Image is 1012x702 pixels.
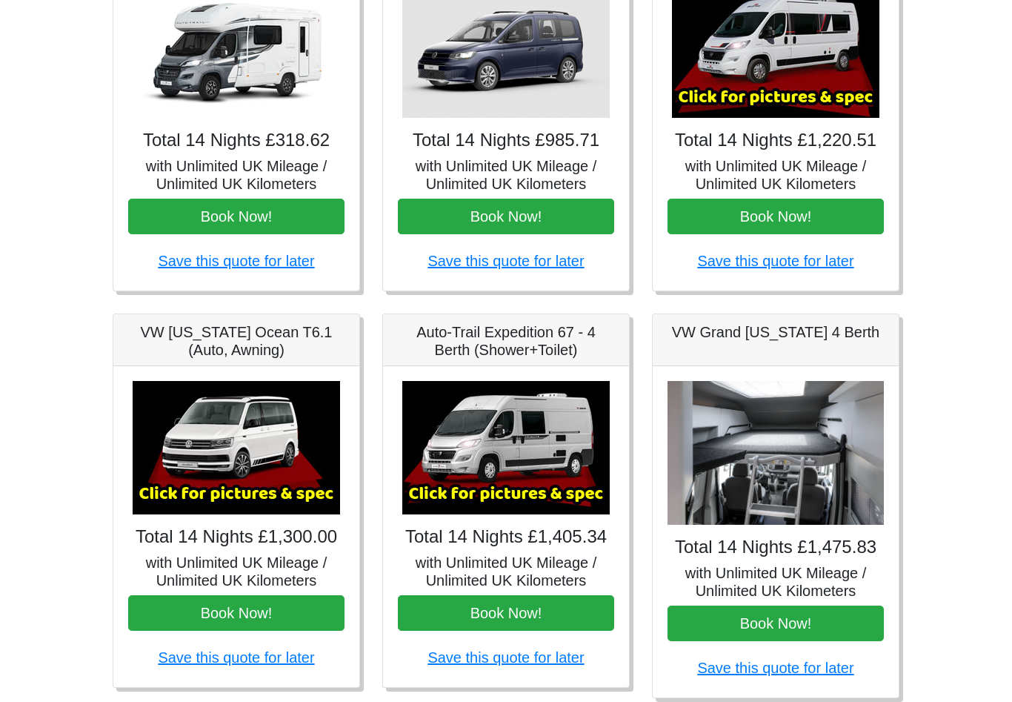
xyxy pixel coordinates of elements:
h4: Total 14 Nights £985.71 [398,130,614,151]
button: Book Now! [398,199,614,234]
a: Save this quote for later [427,649,584,666]
button: Book Now! [398,595,614,631]
img: VW California Ocean T6.1 (Auto, Awning) [133,381,340,514]
h4: Total 14 Nights £1,475.83 [668,537,884,558]
h4: Total 14 Nights £318.62 [128,130,344,151]
a: Save this quote for later [158,253,314,269]
button: Book Now! [668,199,884,234]
h5: with Unlimited UK Mileage / Unlimited UK Kilometers [128,554,344,589]
h4: Total 14 Nights £1,300.00 [128,526,344,548]
button: Book Now! [668,606,884,641]
h5: VW Grand [US_STATE] 4 Berth [668,323,884,341]
a: Save this quote for later [697,660,853,676]
h5: with Unlimited UK Mileage / Unlimited UK Kilometers [668,157,884,193]
h5: with Unlimited UK Mileage / Unlimited UK Kilometers [668,564,884,600]
h5: with Unlimited UK Mileage / Unlimited UK Kilometers [128,157,344,193]
h4: Total 14 Nights £1,220.51 [668,130,884,151]
h5: with Unlimited UK Mileage / Unlimited UK Kilometers [398,157,614,193]
img: VW Grand California 4 Berth [668,381,884,526]
h5: VW [US_STATE] Ocean T6.1 (Auto, Awning) [128,323,344,359]
img: Auto-Trail Expedition 67 - 4 Berth (Shower+Toilet) [402,381,610,514]
h5: Auto-Trail Expedition 67 - 4 Berth (Shower+Toilet) [398,323,614,359]
button: Book Now! [128,199,344,234]
a: Save this quote for later [158,649,314,666]
button: Book Now! [128,595,344,631]
a: Save this quote for later [427,253,584,269]
h5: with Unlimited UK Mileage / Unlimited UK Kilometers [398,554,614,589]
h4: Total 14 Nights £1,405.34 [398,526,614,548]
a: Save this quote for later [697,253,853,269]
